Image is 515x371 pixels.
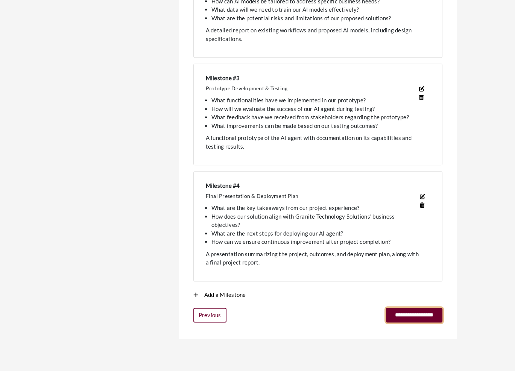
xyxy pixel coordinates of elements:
[211,113,419,122] li: What feedback have we received from stakeholders regarding the prototype?
[193,291,246,298] a: Add a Milestone
[206,84,419,92] p: Prototype Development & Testing
[211,96,419,105] li: What functionalities have we implemented in our prototype?
[206,134,419,151] div: A functional prototype of the AI agent with documentation on its capabilities and testing results.
[211,122,419,130] li: What improvements can be made based on our testing outcomes?
[206,192,420,200] p: Final Presentation & Deployment Plan
[211,212,420,229] li: How does our solution align with Granite Technology Solutions' business objectives?
[193,308,226,322] a: Previous
[211,204,420,212] li: What are the key takeaways from our project experience?
[211,5,419,14] li: What data will we need to train our AI models effectively?
[211,237,420,246] li: How can we ensure continuous improvement after project completion?
[211,14,419,23] li: What are the potential risks and limitations of our proposed solutions?
[206,250,420,267] div: A presentation summarizing the project, outcomes, and deployment plan, along with a final project...
[211,105,419,113] li: How will we evaluate the success of our AI agent during testing?
[211,229,420,238] li: What are the next steps for deploying our AI agent?
[206,26,419,43] div: A detailed report on existing workflows and proposed AI models, including design specifications.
